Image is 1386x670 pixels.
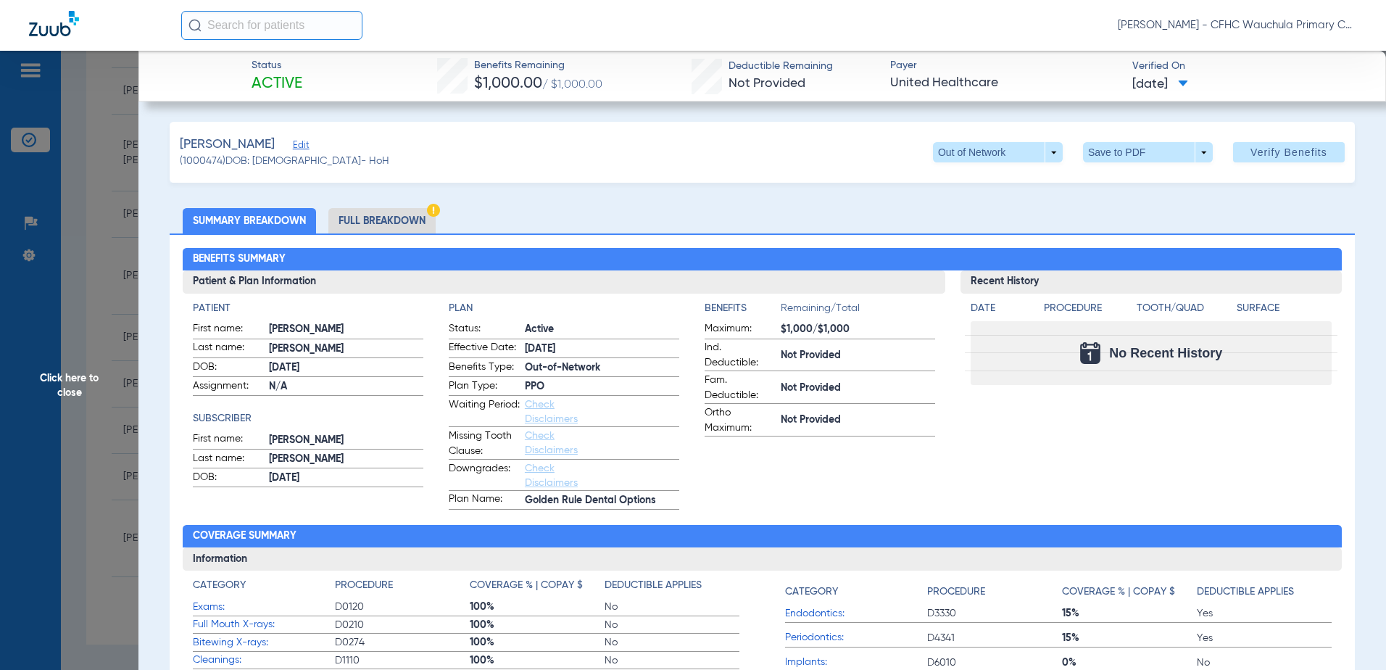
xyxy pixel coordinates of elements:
span: No [605,635,739,650]
span: Cleanings: [193,653,335,668]
app-breakdown-title: Patient [193,301,423,316]
span: $1,000.00 [474,76,542,91]
app-breakdown-title: Category [785,578,927,605]
span: [PERSON_NAME] [269,322,423,337]
app-breakdown-title: Date [971,301,1032,321]
span: Downgrades: [449,461,520,490]
app-breakdown-title: Procedure [1044,301,1132,321]
span: 15% [1062,606,1197,621]
span: No [605,600,739,614]
app-breakdown-title: Procedure [335,578,470,598]
h2: Coverage Summary [183,525,1343,548]
span: Plan Name: [449,492,520,509]
h4: Coverage % | Copay $ [1062,584,1175,600]
li: Full Breakdown [328,208,436,233]
span: [DATE] [525,342,679,357]
span: [PERSON_NAME] [269,342,423,357]
span: Periodontics: [785,630,927,645]
span: Fam. Deductible: [705,373,776,403]
span: Plan Type: [449,379,520,396]
span: [PERSON_NAME] [269,452,423,467]
span: Implants: [785,655,927,670]
img: Zuub Logo [29,11,79,36]
span: [DATE] [269,360,423,376]
span: D0210 [335,618,470,632]
h4: Deductible Applies [1197,584,1294,600]
span: 100% [470,600,605,614]
span: Not Provided [729,77,805,90]
h4: Surface [1237,301,1332,316]
span: Assignment: [193,379,264,396]
span: Full Mouth X-rays: [193,617,335,632]
app-breakdown-title: Procedure [927,578,1062,605]
span: D6010 [927,655,1062,670]
h4: Category [193,578,246,593]
span: / $1,000.00 [542,79,602,91]
span: Out-of-Network [525,360,679,376]
app-breakdown-title: Category [193,578,335,598]
app-breakdown-title: Tooth/Quad [1137,301,1232,321]
h3: Recent History [960,270,1342,294]
span: Endodontics: [785,606,927,621]
span: Payer [890,58,1120,73]
iframe: Chat Widget [1314,600,1386,670]
a: Check Disclaimers [525,431,578,455]
span: Verify Benefits [1250,146,1327,158]
span: Edit [293,140,306,154]
span: N/A [269,379,423,394]
app-breakdown-title: Deductible Applies [605,578,739,598]
span: Verified On [1132,59,1362,74]
h4: Date [971,301,1032,316]
span: D0120 [335,600,470,614]
span: Last name: [193,340,264,357]
span: Not Provided [781,348,935,363]
app-breakdown-title: Benefits [705,301,781,321]
span: Bitewing X-rays: [193,635,335,650]
span: [PERSON_NAME] - CFHC Wauchula Primary Care Dental [1118,18,1357,33]
span: No Recent History [1109,346,1222,360]
button: Save to PDF [1083,142,1213,162]
span: Not Provided [781,413,935,428]
h4: Procedure [335,578,393,593]
span: [DATE] [1132,75,1188,94]
button: Out of Network [933,142,1063,162]
span: Deductible Remaining [729,59,833,74]
h4: Plan [449,301,679,316]
span: [PERSON_NAME] [180,136,275,154]
span: Remaining/Total [781,301,935,321]
img: Hazard [427,204,440,217]
span: $1,000/$1,000 [781,322,935,337]
span: (1000474) DOB: [DEMOGRAPHIC_DATA] - HoH [180,154,389,169]
span: Yes [1197,606,1332,621]
span: [PERSON_NAME] [269,433,423,448]
span: PPO [525,379,679,394]
span: Benefits Remaining [474,58,602,73]
h4: Subscriber [193,411,423,426]
img: Search Icon [188,19,202,32]
app-breakdown-title: Coverage % | Copay $ [1062,578,1197,605]
h2: Benefits Summary [183,248,1343,271]
img: Calendar [1080,342,1100,364]
h4: Procedure [1044,301,1132,316]
span: DOB: [193,470,264,487]
h4: Benefits [705,301,781,316]
span: United Healthcare [890,74,1120,92]
span: D4341 [927,631,1062,645]
span: Effective Date: [449,340,520,357]
h3: Patient & Plan Information [183,270,946,294]
h4: Deductible Applies [605,578,702,593]
span: [DATE] [269,471,423,486]
app-breakdown-title: Coverage % | Copay $ [470,578,605,598]
span: Ind. Deductible: [705,340,776,371]
span: Missing Tooth Clause: [449,429,520,459]
span: 15% [1062,631,1197,645]
span: Status [252,58,302,73]
h4: Category [785,584,838,600]
h4: Tooth/Quad [1137,301,1232,316]
span: Yes [1197,631,1332,645]
span: Active [252,74,302,94]
button: Verify Benefits [1233,142,1345,162]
